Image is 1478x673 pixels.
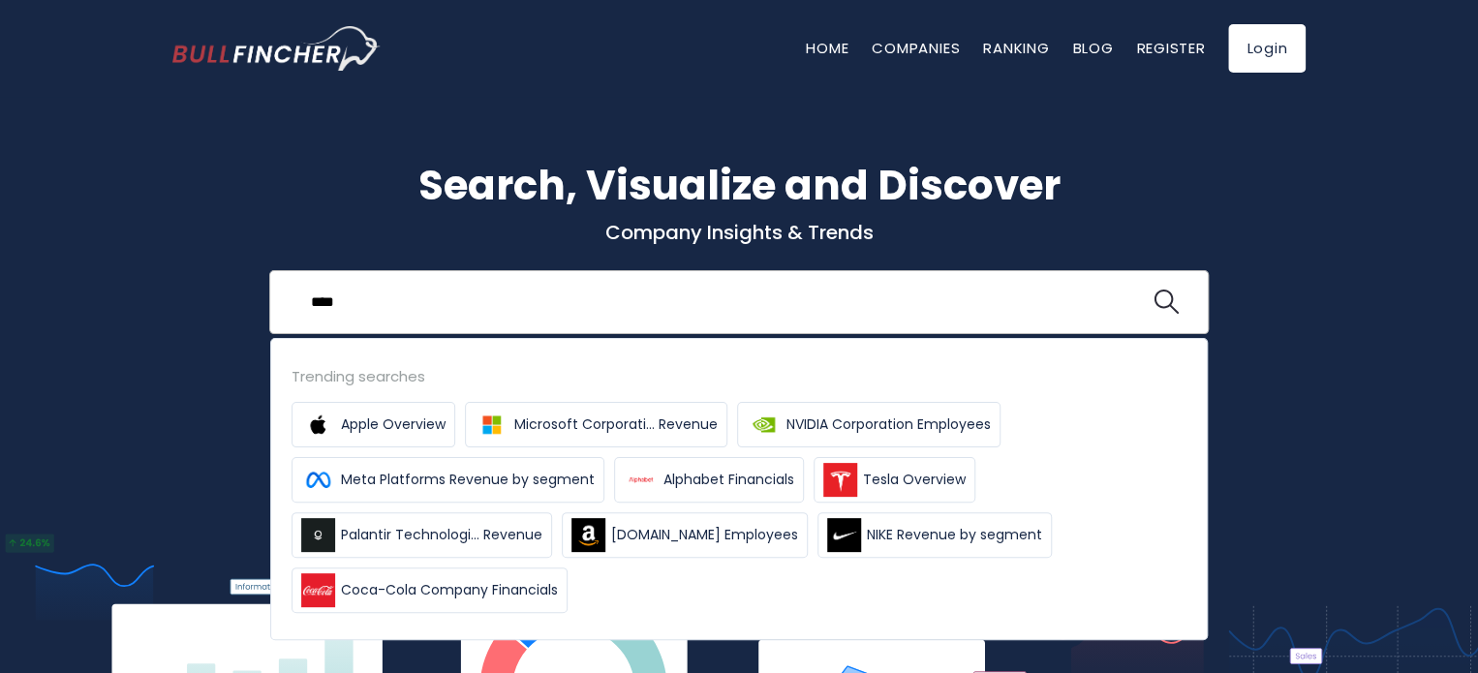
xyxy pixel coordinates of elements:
a: Home [806,38,848,58]
a: Palantir Technologi... Revenue [292,512,552,558]
span: [DOMAIN_NAME] Employees [611,525,798,545]
p: Company Insights & Trends [172,220,1306,245]
span: Alphabet Financials [663,470,794,490]
a: Blog [1072,38,1113,58]
span: Microsoft Corporati... Revenue [514,414,718,435]
span: Apple Overview [341,414,446,435]
img: bullfincher logo [172,26,381,71]
p: What's trending [172,373,1306,393]
a: NVIDIA Corporation Employees [737,402,1001,447]
a: Alphabet Financials [614,457,804,503]
a: Login [1228,24,1306,73]
span: Palantir Technologi... Revenue [341,525,542,545]
a: Ranking [983,38,1049,58]
span: Tesla Overview [863,470,966,490]
div: Trending searches [292,365,1186,387]
a: Companies [872,38,960,58]
a: Microsoft Corporati... Revenue [465,402,727,447]
a: Tesla Overview [814,457,975,503]
a: Register [1136,38,1205,58]
img: search icon [1154,290,1179,315]
span: NIKE Revenue by segment [867,525,1042,545]
a: [DOMAIN_NAME] Employees [562,512,808,558]
h1: Search, Visualize and Discover [172,155,1306,216]
a: NIKE Revenue by segment [817,512,1052,558]
a: Meta Platforms Revenue by segment [292,457,604,503]
span: Meta Platforms Revenue by segment [341,470,595,490]
span: NVIDIA Corporation Employees [786,414,991,435]
span: Coca-Cola Company Financials [341,580,558,600]
a: Go to homepage [172,26,381,71]
a: Coca-Cola Company Financials [292,567,568,613]
a: Apple Overview [292,402,455,447]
